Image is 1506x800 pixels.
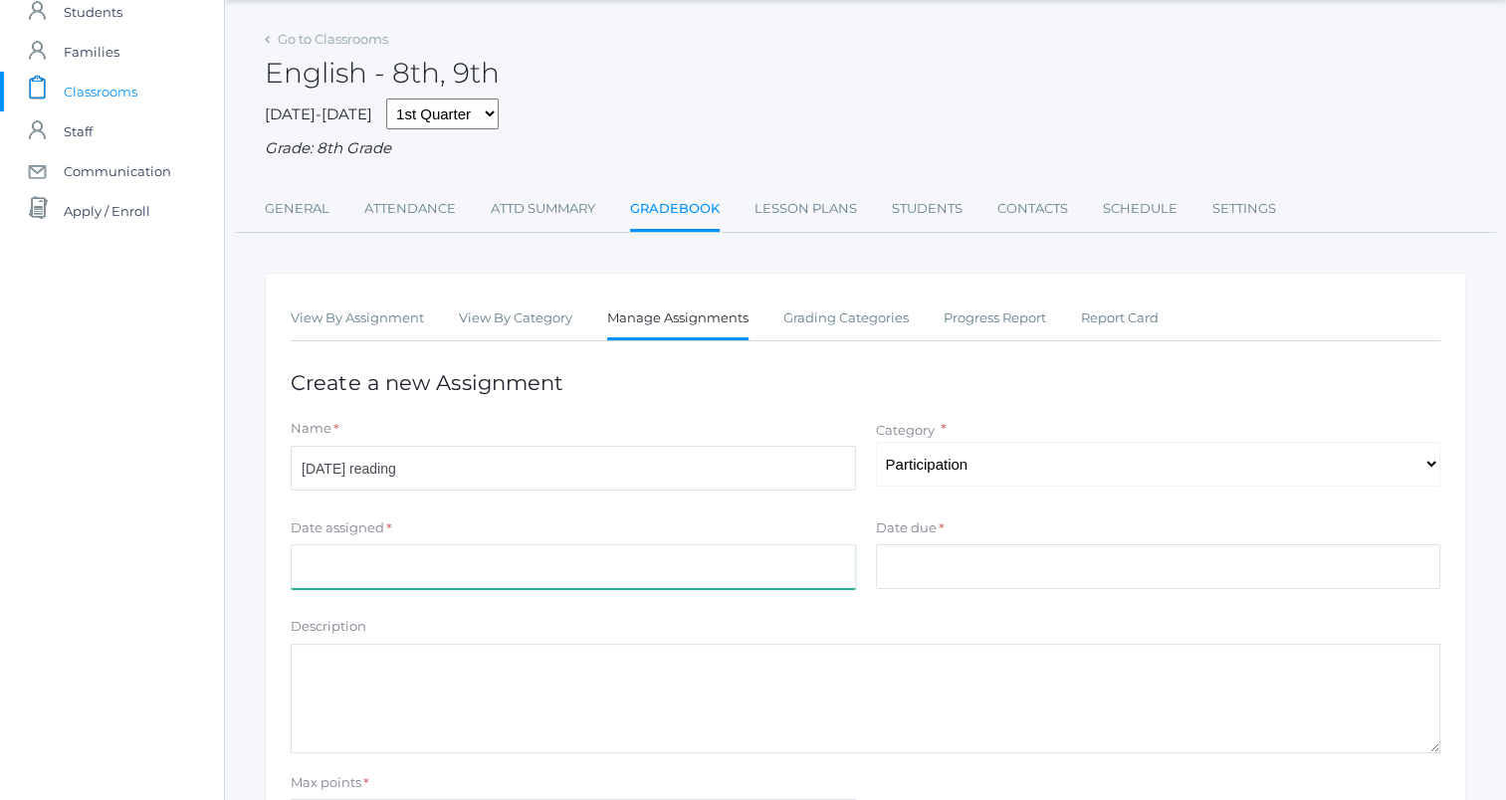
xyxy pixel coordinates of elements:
div: Grade: 8th Grade [265,137,1466,160]
span: Staff [64,111,93,151]
h1: Create a new Assignment [291,371,1440,394]
a: Schedule [1103,189,1178,229]
label: Name [291,419,331,439]
a: Report Card [1081,299,1159,338]
label: Date due [876,518,937,538]
label: Date assigned [291,518,384,538]
a: View By Assignment [291,299,424,338]
span: Apply / Enroll [64,191,150,231]
label: Category [876,422,935,438]
label: Description [291,617,366,637]
a: Attd Summary [491,189,595,229]
a: Lesson Plans [754,189,857,229]
a: Attendance [364,189,456,229]
a: Grading Categories [783,299,909,338]
a: View By Category [459,299,572,338]
span: Families [64,32,119,72]
label: Max points [291,773,361,793]
h2: English - 8th, 9th [265,58,500,89]
a: Go to Classrooms [278,31,388,47]
span: Communication [64,151,171,191]
a: Progress Report [944,299,1046,338]
a: Students [892,189,963,229]
a: Gradebook [630,189,720,232]
a: Settings [1212,189,1276,229]
a: General [265,189,329,229]
span: Classrooms [64,72,137,111]
a: Contacts [997,189,1068,229]
span: [DATE]-[DATE] [265,104,372,123]
a: Manage Assignments [607,299,749,341]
